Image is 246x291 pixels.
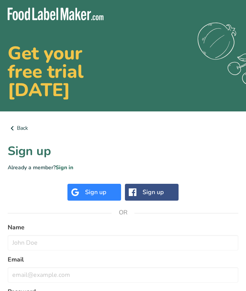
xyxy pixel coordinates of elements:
[56,164,73,171] a: Sign in
[8,267,238,283] input: email@example.com
[8,223,238,232] label: Name
[8,124,238,133] a: Back
[8,8,103,20] img: Food Label Maker
[8,255,238,264] label: Email
[8,44,238,99] h2: Get your free trial [DATE]
[85,188,106,197] div: Sign up
[112,201,134,224] span: OR
[8,142,238,160] h1: Sign up
[8,235,238,250] input: John Doe
[143,188,164,197] div: Sign up
[8,163,238,172] p: Already a member?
